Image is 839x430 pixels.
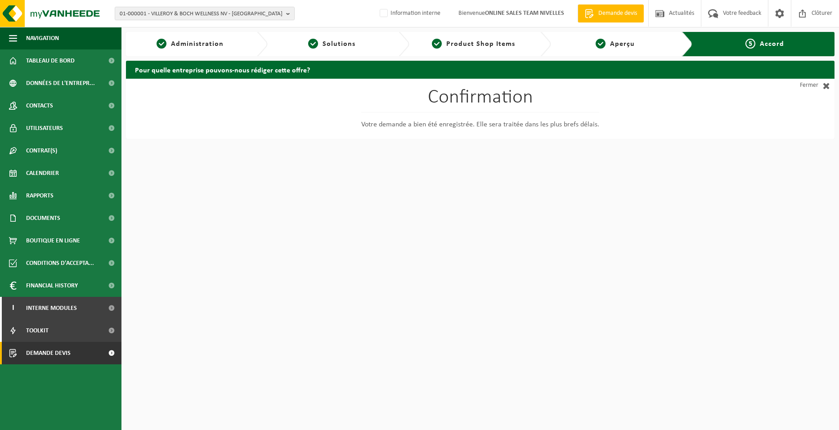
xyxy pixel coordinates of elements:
[26,72,95,94] span: Données de l'entrepr...
[760,40,784,48] span: Accord
[361,119,599,130] p: Votre demande a bien été enregistrée. Elle sera traitée dans les plus brefs délais.
[26,252,94,274] span: Conditions d'accepta...
[323,40,355,48] span: Solutions
[26,207,60,229] span: Documents
[414,39,533,49] a: 3Product Shop Items
[485,10,564,17] strong: ONLINE SALES TEAM NIVELLES
[26,229,80,252] span: Boutique en ligne
[26,162,59,184] span: Calendrier
[754,79,835,92] a: Fermer
[26,184,54,207] span: Rapports
[596,39,606,49] span: 4
[745,39,755,49] span: 5
[378,7,440,20] label: Information interne
[700,39,830,49] a: 5Accord
[126,61,835,78] h2: Pour quelle entreprise pouvons-nous rédiger cette offre?
[26,319,49,342] span: Toolkit
[596,9,639,18] span: Demande devis
[115,7,295,20] button: 01-000001 - VILLEROY & BOCH WELLNESS NV - [GEOGRAPHIC_DATA]
[120,7,283,21] span: 01-000001 - VILLEROY & BOCH WELLNESS NV - [GEOGRAPHIC_DATA]
[578,4,644,22] a: Demande devis
[272,39,391,49] a: 2Solutions
[432,39,442,49] span: 3
[556,39,675,49] a: 4Aperçu
[26,49,75,72] span: Tableau de bord
[26,117,63,139] span: Utilisateurs
[171,40,224,48] span: Administration
[361,88,599,112] h1: Confirmation
[26,342,71,364] span: Demande devis
[157,39,166,49] span: 1
[26,274,78,297] span: Financial History
[308,39,318,49] span: 2
[130,39,250,49] a: 1Administration
[446,40,515,48] span: Product Shop Items
[610,40,635,48] span: Aperçu
[9,297,17,319] span: I
[26,139,57,162] span: Contrat(s)
[26,297,77,319] span: Interne modules
[26,94,53,117] span: Contacts
[26,27,59,49] span: Navigation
